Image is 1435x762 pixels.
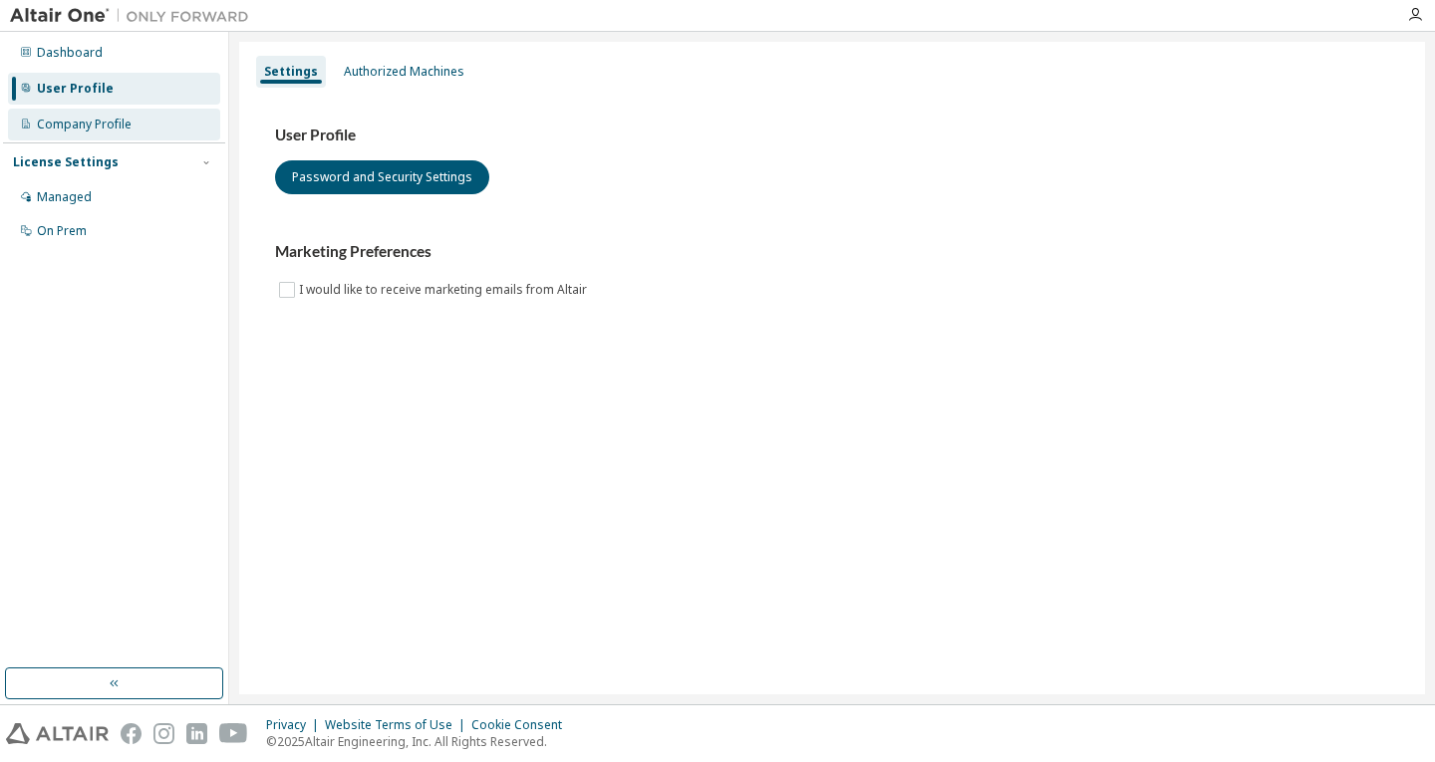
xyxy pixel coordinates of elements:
h3: User Profile [275,126,1389,145]
img: Altair One [10,6,259,26]
div: Privacy [266,717,325,733]
label: I would like to receive marketing emails from Altair [299,278,591,302]
div: Website Terms of Use [325,717,471,733]
div: Managed [37,189,92,205]
div: Cookie Consent [471,717,574,733]
div: Authorized Machines [344,64,464,80]
p: © 2025 Altair Engineering, Inc. All Rights Reserved. [266,733,574,750]
div: License Settings [13,154,119,170]
img: facebook.svg [121,723,142,744]
div: On Prem [37,223,87,239]
div: User Profile [37,81,114,97]
h3: Marketing Preferences [275,242,1389,262]
div: Company Profile [37,117,132,132]
button: Password and Security Settings [275,160,489,194]
div: Dashboard [37,45,103,61]
img: altair_logo.svg [6,723,109,744]
div: Settings [264,64,318,80]
img: instagram.svg [153,723,174,744]
img: linkedin.svg [186,723,207,744]
img: youtube.svg [219,723,248,744]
